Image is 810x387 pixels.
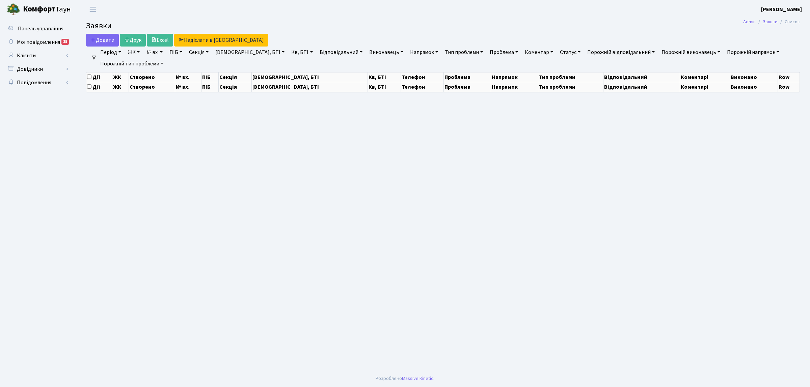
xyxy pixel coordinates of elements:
th: ЖК [112,82,129,92]
a: Порожній виконавець [659,47,723,58]
th: Дії [86,72,112,82]
th: Напрямок [491,72,538,82]
a: Тип проблеми [442,47,486,58]
li: Список [778,18,800,26]
a: Клієнти [3,49,71,62]
th: Дії [86,82,112,92]
th: № вх. [175,82,201,92]
span: Таун [23,4,71,15]
th: ПІБ [201,82,219,92]
a: Порожній тип проблеми [98,58,166,69]
a: Excel [147,34,173,47]
div: 25 [61,39,69,45]
button: Переключити навігацію [84,4,101,15]
th: [DEMOGRAPHIC_DATA], БТІ [251,72,368,82]
th: ЖК [112,72,129,82]
a: Період [98,47,124,58]
a: Статус [557,47,583,58]
th: Кв, БТІ [368,72,401,82]
a: № вх. [144,47,165,58]
nav: breadcrumb [733,15,810,29]
a: Друк [120,34,146,47]
span: Панель управління [18,25,63,32]
span: Додати [90,36,114,44]
th: Телефон [401,72,444,82]
a: [DEMOGRAPHIC_DATA], БТІ [213,47,287,58]
a: Повідомлення [3,76,71,89]
span: Заявки [86,20,112,32]
a: Додати [86,34,119,47]
a: [PERSON_NAME] [761,5,802,13]
th: Виконано [730,82,778,92]
th: ПІБ [201,72,219,82]
th: Коментарі [680,72,730,82]
th: Секція [219,82,251,92]
a: Порожній напрямок [724,47,782,58]
th: Тип проблеми [538,82,603,92]
a: Відповідальний [317,47,365,58]
th: Row [778,82,800,92]
th: Напрямок [491,82,538,92]
a: Панель управління [3,22,71,35]
a: Кв, БТІ [289,47,315,58]
a: Admin [743,18,756,25]
th: Створено [129,82,175,92]
a: Проблема [487,47,521,58]
a: Massive Kinetic [402,375,433,382]
a: Заявки [763,18,778,25]
b: Комфорт [23,4,55,14]
a: Напрямок [407,47,441,58]
th: Тип проблеми [538,72,603,82]
th: № вх. [175,72,201,82]
th: Проблема [444,82,491,92]
a: Надіслати в [GEOGRAPHIC_DATA] [174,34,268,47]
th: Телефон [401,82,444,92]
th: Створено [129,72,175,82]
th: Коментарі [680,82,730,92]
th: Виконано [730,72,778,82]
th: Кв, БТІ [368,82,401,92]
a: Секція [186,47,211,58]
b: [PERSON_NAME] [761,6,802,13]
a: ПІБ [167,47,185,58]
th: Секція [219,72,251,82]
a: Коментар [522,47,556,58]
th: Проблема [444,72,491,82]
a: Порожній відповідальний [585,47,657,58]
th: [DEMOGRAPHIC_DATA], БТІ [251,82,368,92]
a: ЖК [125,47,142,58]
a: Довідники [3,62,71,76]
th: Відповідальний [603,72,680,82]
div: Розроблено . [376,375,434,382]
a: Мої повідомлення25 [3,35,71,49]
th: Відповідальний [603,82,680,92]
a: Виконавець [367,47,406,58]
span: Мої повідомлення [17,38,60,46]
th: Row [778,72,800,82]
img: logo.png [7,3,20,16]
